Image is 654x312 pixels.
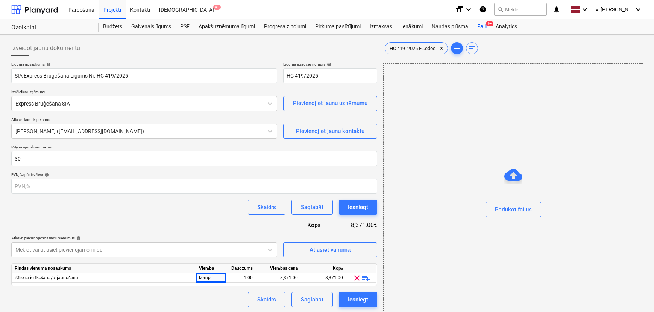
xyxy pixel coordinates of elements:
i: Zināšanu pamats [479,5,487,14]
button: Skaidrs [248,292,285,307]
a: Galvenais līgums [127,19,176,34]
i: notifications [553,5,560,14]
div: Ozolkalni [11,24,90,32]
div: Līguma atsauces numurs [283,62,377,67]
div: Līguma nosaukums [11,62,277,67]
div: Pārlūkot failus [495,205,532,214]
div: Rindas vienuma nosaukums [12,264,196,273]
span: playlist_add [361,274,370,283]
div: 8,371.00 [259,273,298,283]
a: Analytics [491,19,522,34]
a: PSF [176,19,194,34]
span: Zāliena ierīkošana/atjaunošana [15,275,78,280]
i: keyboard_arrow_down [580,5,589,14]
span: add [452,44,461,53]
span: clear [352,274,361,283]
input: Dokumenta nosaukums [11,68,277,83]
div: Pievienojiet jaunu kontaktu [296,126,364,136]
span: help [45,62,51,67]
div: Vienība [196,264,226,273]
p: Izvēlieties uzņēmumu [11,89,277,96]
button: Saglabāt [291,200,332,215]
div: Saglabāt [301,202,323,212]
button: Pārlūkot failus [486,202,542,217]
span: 9+ [213,5,221,10]
span: HC 419_2025 E...edoc [385,46,440,51]
span: sort [467,44,476,53]
span: clear [437,44,446,53]
button: Pievienojiet jaunu kontaktu [283,124,377,139]
input: PVN,% [11,179,377,194]
div: Skaidrs [257,295,276,304]
a: Faili9+ [473,19,491,34]
a: Progresa ziņojumi [259,19,311,34]
input: Atsauces numurs [283,68,377,83]
span: help [75,236,81,240]
div: Faili [473,19,491,34]
div: Vienības cena [256,264,301,273]
input: Rēķinu apmaksas dienas [11,151,377,166]
div: HC 419_2025 E...edoc [385,42,448,54]
a: Ienākumi [397,19,427,34]
span: help [43,173,49,177]
i: keyboard_arrow_down [464,5,473,14]
span: Izveidot jaunu dokumentu [11,44,80,53]
div: Kopā [301,264,346,273]
div: Atlasiet vairumā [310,245,351,255]
div: Atlasiet pievienojamos rindu vienumus [11,236,277,240]
span: help [325,62,331,67]
div: PVN, % (pēc izvēles) [11,172,377,177]
a: Budžets [99,19,127,34]
a: Naudas plūsma [427,19,473,34]
button: Iesniegt [339,200,377,215]
button: Iesniegt [339,292,377,307]
p: Rēķinu apmaksas dienas [11,145,377,151]
i: format_size [455,5,464,14]
button: Atlasiet vairumā [283,242,377,257]
button: Saglabāt [291,292,332,307]
div: Skaidrs [257,202,276,212]
p: Atlasiet kontaktpersonu [11,117,277,124]
div: Daudzums [226,264,256,273]
a: Pirkuma pasūtījumi [311,19,365,34]
span: V. [PERSON_NAME] [595,6,633,12]
div: 8,371.00 [304,273,343,283]
i: keyboard_arrow_down [634,5,643,14]
button: Skaidrs [248,200,285,215]
div: Iesniegt [348,295,368,304]
div: Kopā [279,221,332,229]
div: 8,371.00€ [332,221,377,229]
span: 9+ [486,21,493,26]
div: Pievienojiet jaunu uzņēmumu [293,98,367,108]
div: kompl [196,273,226,283]
div: Saglabāt [301,295,323,304]
span: search [498,6,504,12]
button: Pievienojiet jaunu uzņēmumu [283,96,377,111]
a: Izmaksas [365,19,397,34]
div: Iesniegt [348,202,368,212]
div: 1.00 [229,273,253,283]
button: Meklēt [494,3,547,16]
a: Apakšuzņēmuma līgumi [194,19,259,34]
